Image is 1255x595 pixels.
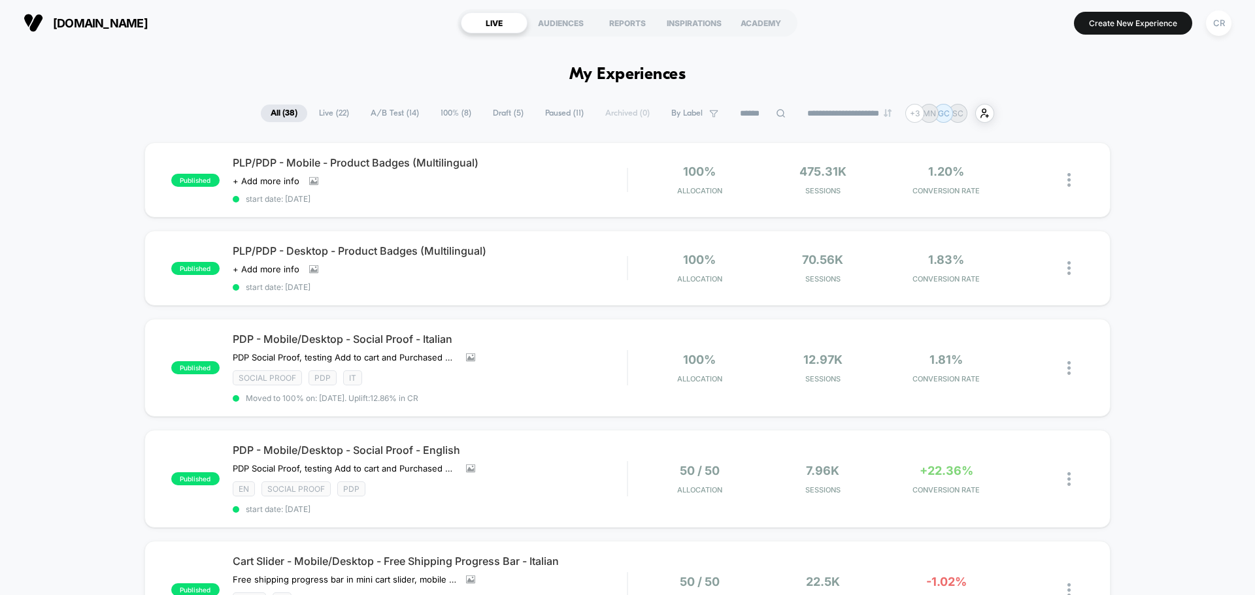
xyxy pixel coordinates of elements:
button: [DOMAIN_NAME] [20,12,152,33]
span: CONVERSION RATE [888,186,1005,195]
span: EN [233,481,255,496]
span: 1.83% [928,253,964,266]
span: -1.02% [926,575,967,588]
span: 7.96k [806,464,839,477]
span: Free shipping progress bar in mini cart slider, mobile only [233,574,456,585]
span: By Label [671,108,703,118]
div: INSPIRATIONS [661,12,728,33]
span: Allocation [677,485,722,494]
span: PDP - Mobile/Desktop - Social Proof - Italian [233,332,627,346]
span: CONVERSION RATE [888,485,1005,494]
div: ACADEMY [728,12,794,33]
span: published [171,174,220,187]
span: CONVERSION RATE [888,374,1005,383]
span: start date: [DATE] [233,194,627,204]
span: Allocation [677,374,722,383]
img: close [1067,361,1071,375]
span: SOCIAL PROOF [233,370,302,385]
span: Moved to 100% on: [DATE] . Uplift: 12.86% in CR [246,393,418,403]
span: Allocation [677,274,722,283]
span: Sessions [765,274,882,283]
span: 100% [683,253,716,266]
span: start date: [DATE] [233,504,627,514]
span: PDP - Mobile/Desktop - Social Proof - English [233,443,627,457]
span: 100% [683,165,716,178]
span: PDP [309,370,337,385]
span: 12.97k [803,353,843,366]
span: PLP/PDP - Desktop - Product Badges (Multilingual) [233,244,627,257]
div: AUDIENCES [527,12,594,33]
span: + Add more info [233,264,299,274]
span: 22.5k [806,575,840,588]
span: PDP Social Proof, testing Add to cart and Purchased messaging [233,463,456,474]
span: 100% ( 8 ) [431,105,481,122]
img: close [1067,472,1071,486]
span: Sessions [765,485,882,494]
span: SOCIAL PROOF [261,481,331,496]
span: Cart Slider - Mobile/Desktop - Free Shipping Progress Bar - Italian [233,555,627,568]
img: close [1067,173,1071,187]
span: published [171,472,220,485]
p: MN [923,108,936,118]
img: close [1067,261,1071,275]
span: 50 / 50 [680,464,720,477]
div: + 3 [905,104,924,123]
span: [DOMAIN_NAME] [53,16,148,30]
span: A/B Test ( 14 ) [361,105,429,122]
span: PLP/PDP - Mobile - Product Badges (Multilingual) [233,156,627,169]
div: CR [1206,10,1231,36]
span: 100% [683,353,716,366]
span: + Add more info [233,176,299,186]
span: published [171,361,220,374]
span: +22.36% [920,464,973,477]
span: 1.81% [929,353,963,366]
img: Visually logo [24,13,43,33]
span: 475.31k [799,165,846,178]
span: start date: [DATE] [233,282,627,292]
span: Sessions [765,186,882,195]
p: SC [952,108,963,118]
span: Paused ( 11 ) [535,105,594,122]
div: LIVE [461,12,527,33]
div: REPORTS [594,12,661,33]
span: CONVERSION RATE [888,274,1005,283]
span: IT [343,370,362,385]
p: GC [938,108,950,118]
span: PDP [337,481,365,496]
span: All ( 38 ) [261,105,307,122]
span: Allocation [677,186,722,195]
button: CR [1202,10,1235,37]
img: end [884,109,892,117]
span: 50 / 50 [680,575,720,588]
span: 1.20% [928,165,964,178]
span: 70.56k [802,253,843,266]
span: published [171,262,220,275]
button: Create New Experience [1074,12,1192,35]
h1: My Experiences [569,65,686,84]
span: Draft ( 5 ) [483,105,533,122]
span: Live ( 22 ) [309,105,359,122]
span: PDP Social Proof, testing Add to cart and Purchased messaging [233,352,456,362]
span: Sessions [765,374,882,383]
